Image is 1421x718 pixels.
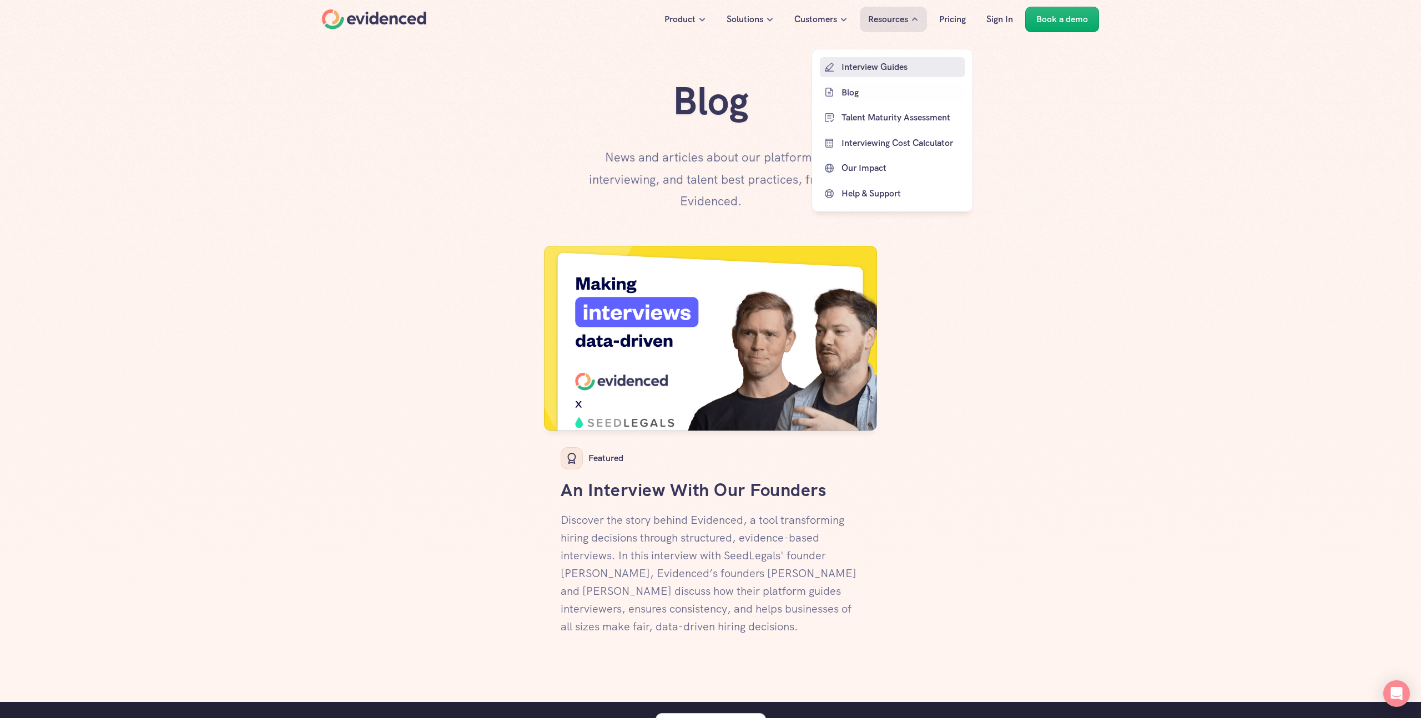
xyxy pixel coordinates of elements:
h3: An Interview With Our Founders [561,478,860,503]
p: Solutions [727,12,763,27]
p: Help & Support [841,186,962,201]
p: Pricing [939,12,966,27]
p: Talent Maturity Assessment [841,110,962,125]
a: Home [322,9,426,29]
a: Book a demo [1025,7,1099,32]
p: Book a demo [1036,12,1088,27]
p: Product [664,12,696,27]
a: Help & Support [820,184,965,204]
div: Open Intercom Messenger [1383,680,1410,707]
h6: Featured [588,451,623,466]
p: News and articles about our platform, interviewing, and talent best practices, from Evidenced. [572,146,849,213]
a: Blog [820,82,965,102]
p: Our Impact [841,161,962,175]
a: Our Impact [820,158,965,178]
p: Customers [794,12,837,27]
a: Andy & PhilFeaturedAn Interview With Our FoundersDiscover the story behind Evidenced, a tool tran... [544,246,877,652]
p: Discover the story behind Evidenced, a tool transforming hiring decisions through structured, evi... [561,511,860,635]
a: Interviewing Cost Calculator [820,133,965,153]
p: Interviewing Cost Calculator [841,136,962,150]
p: Blog [841,85,962,99]
p: Sign In [986,12,1013,27]
h1: Blog [488,78,933,124]
p: Interview Guides [841,60,962,74]
p: Resources [868,12,908,27]
a: Sign In [978,7,1021,32]
a: Interview Guides [820,57,965,77]
a: Talent Maturity Assessment [820,108,965,128]
img: Andy & Phil [544,246,877,431]
a: Pricing [931,7,974,32]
